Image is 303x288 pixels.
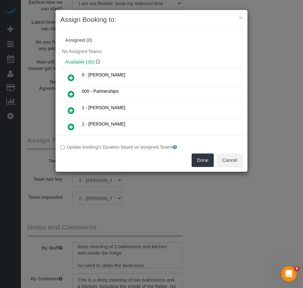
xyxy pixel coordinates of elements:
input: Update booking's Duration based on assigned Teams [60,145,65,149]
span: No Assigned Teams [62,49,101,54]
span: 0 - [PERSON_NAME] [82,72,125,77]
span: 1 - [PERSON_NAME] [82,121,125,127]
h4: Available (30) [65,59,238,65]
button: Done [192,153,214,167]
button: × [239,14,243,21]
span: 000 - Partnerships [82,89,118,94]
h3: Assign Booking to: [60,15,243,24]
label: Update booking's Duration based on assigned Teams [60,144,243,150]
button: Cancel [217,153,243,167]
div: Assigned (0) [65,38,238,43]
span: 6 [294,266,299,271]
iframe: Intercom live chat [281,266,297,282]
span: 1 - [PERSON_NAME] [82,105,125,110]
